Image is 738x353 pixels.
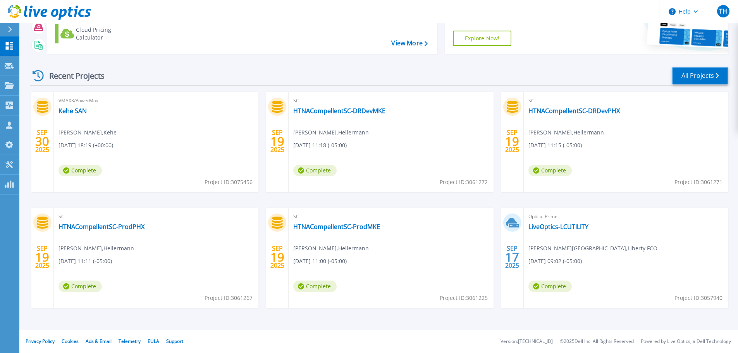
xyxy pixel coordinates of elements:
[293,212,489,221] span: SC
[672,67,728,84] a: All Projects
[58,223,145,231] a: HTNACompellentSC-ProdPHX
[58,212,254,221] span: SC
[505,127,520,155] div: SEP 2025
[505,243,520,271] div: SEP 2025
[453,31,512,46] a: Explore Now!
[528,141,582,150] span: [DATE] 11:15 (-05:00)
[528,96,724,105] span: SC
[293,165,337,176] span: Complete
[86,338,112,344] a: Ads & Email
[205,294,253,302] span: Project ID: 3061267
[58,128,117,137] span: [PERSON_NAME] , Kehe
[293,141,347,150] span: [DATE] 11:18 (-05:00)
[528,107,620,115] a: HTNACompellentSC-DRDevPHX
[505,138,519,145] span: 19
[76,26,138,41] div: Cloud Pricing Calculator
[148,338,159,344] a: EULA
[270,138,284,145] span: 19
[528,223,588,231] a: LiveOptics-LCUTILITY
[674,178,723,186] span: Project ID: 3061271
[440,294,488,302] span: Project ID: 3061225
[270,127,285,155] div: SEP 2025
[528,244,657,253] span: [PERSON_NAME][GEOGRAPHIC_DATA] , Liberty FCO
[293,223,380,231] a: HTNACompellentSC-ProdMKE
[528,257,582,265] span: [DATE] 09:02 (-05:00)
[119,338,141,344] a: Telemetry
[270,243,285,271] div: SEP 2025
[26,338,55,344] a: Privacy Policy
[166,338,183,344] a: Support
[293,257,347,265] span: [DATE] 11:00 (-05:00)
[35,254,49,260] span: 19
[58,96,254,105] span: VMAX3/PowerMax
[641,339,731,344] li: Powered by Live Optics, a Dell Technology
[293,244,369,253] span: [PERSON_NAME] , Hellermann
[293,107,385,115] a: HTNACompellentSC-DRDevMKE
[560,339,634,344] li: © 2025 Dell Inc. All Rights Reserved
[501,339,553,344] li: Version: [TECHNICAL_ID]
[293,96,489,105] span: SC
[35,243,50,271] div: SEP 2025
[58,281,102,292] span: Complete
[270,254,284,260] span: 19
[528,128,604,137] span: [PERSON_NAME] , Hellermann
[55,24,141,43] a: Cloud Pricing Calculator
[391,40,427,47] a: View More
[528,281,572,292] span: Complete
[719,8,727,14] span: TH
[35,138,49,145] span: 30
[528,165,572,176] span: Complete
[58,257,112,265] span: [DATE] 11:11 (-05:00)
[293,281,337,292] span: Complete
[293,128,369,137] span: [PERSON_NAME] , Hellermann
[30,66,115,85] div: Recent Projects
[58,141,113,150] span: [DATE] 18:19 (+00:00)
[35,127,50,155] div: SEP 2025
[58,244,134,253] span: [PERSON_NAME] , Hellermann
[528,212,724,221] span: Optical Prime
[62,338,79,344] a: Cookies
[58,107,87,115] a: Kehe SAN
[205,178,253,186] span: Project ID: 3075456
[674,294,723,302] span: Project ID: 3057940
[440,178,488,186] span: Project ID: 3061272
[58,165,102,176] span: Complete
[505,254,519,260] span: 17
